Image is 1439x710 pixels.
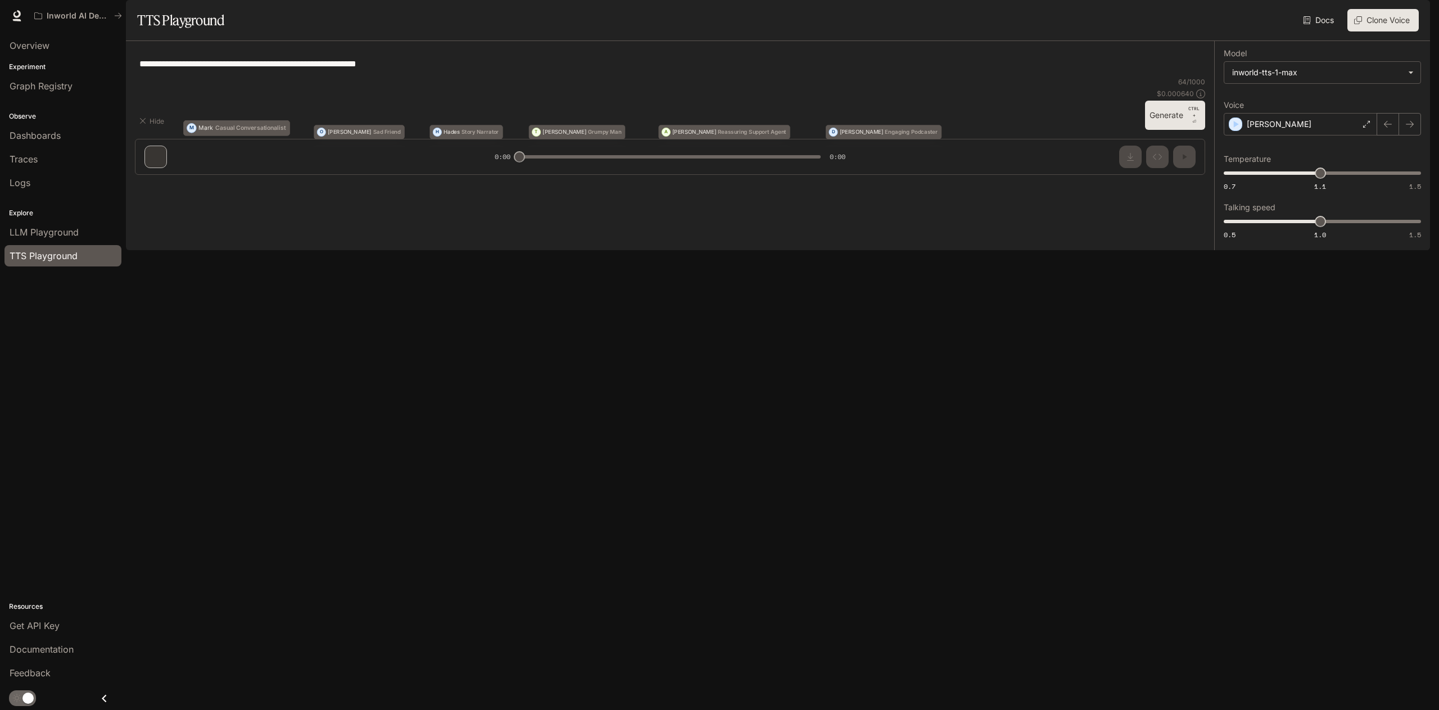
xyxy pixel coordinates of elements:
button: Hide [135,112,171,130]
div: M [187,120,196,136]
div: H [433,125,441,140]
p: Voice [1224,101,1244,109]
button: O[PERSON_NAME]Sad Friend [314,125,405,140]
button: Clone Voice [1347,9,1419,31]
p: Reassuring Support Agent [718,130,786,135]
p: 64 / 1000 [1178,77,1205,87]
p: Story Narrator [461,130,499,135]
p: Engaging Podcaster [885,130,938,135]
p: [PERSON_NAME] [840,130,884,135]
span: 1.5 [1409,230,1421,239]
p: Sad Friend [373,130,401,135]
span: 0.7 [1224,182,1236,191]
p: Mark [198,125,213,131]
p: Hades [444,130,460,135]
button: D[PERSON_NAME]Engaging Podcaster [826,125,942,140]
span: 1.1 [1314,182,1326,191]
div: inworld-tts-1-max [1224,62,1420,83]
p: $ 0.000640 [1157,89,1194,98]
div: O [318,125,325,140]
button: GenerateCTRL +⏎ [1145,101,1205,130]
p: Talking speed [1224,203,1275,211]
p: [PERSON_NAME] [672,130,716,135]
div: inworld-tts-1-max [1232,67,1402,78]
p: [PERSON_NAME] [1247,119,1311,130]
button: HHadesStory Narrator [429,125,503,140]
h1: TTS Playground [137,9,224,31]
span: 0.5 [1224,230,1236,239]
div: T [532,125,540,140]
span: 1.0 [1314,230,1326,239]
p: ⏎ [1188,105,1201,125]
span: 1.5 [1409,182,1421,191]
button: MMarkCasual Conversationalist [183,120,290,136]
p: Model [1224,49,1247,57]
p: Casual Conversationalist [215,125,286,131]
button: T[PERSON_NAME]Grumpy Man [529,125,626,140]
p: [PERSON_NAME] [328,130,372,135]
p: Temperature [1224,155,1271,163]
p: Inworld AI Demos [47,11,110,21]
button: All workspaces [29,4,127,27]
p: Grumpy Man [588,130,621,135]
p: [PERSON_NAME] [542,130,586,135]
div: A [662,125,670,140]
a: Docs [1301,9,1338,31]
button: A[PERSON_NAME]Reassuring Support Agent [658,125,790,140]
div: D [829,125,837,140]
p: CTRL + [1188,105,1201,119]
